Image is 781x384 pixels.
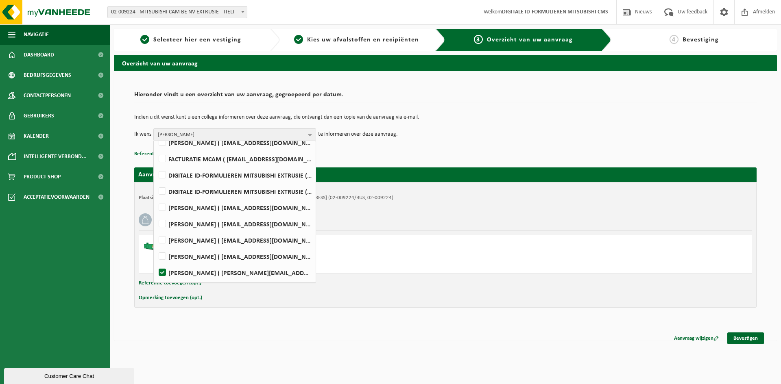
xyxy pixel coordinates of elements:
[294,35,303,44] span: 2
[24,45,54,65] span: Dashboard
[727,332,764,344] a: Bevestigen
[143,239,168,252] img: HK-XC-10-GN-00.png
[157,153,312,165] label: FACTURATIE MCAM ( [EMAIL_ADDRESS][DOMAIN_NAME] )
[134,128,151,141] p: Ik wens
[153,37,241,43] span: Selecteer hier een vestiging
[307,37,419,43] span: Kies uw afvalstoffen en recipiënten
[670,35,678,44] span: 4
[4,366,136,384] iframe: chat widget
[24,24,49,45] span: Navigatie
[108,7,247,18] span: 02-009224 - MITSUBISHI CAM BE NV-EXTRUSIE - TIELT
[176,252,478,259] div: Ophalen en plaatsen lege container
[153,128,316,141] button: [PERSON_NAME]
[24,146,87,167] span: Intelligente verbond...
[107,6,247,18] span: 02-009224 - MITSUBISHI CAM BE NV-EXTRUSIE - TIELT
[139,293,202,303] button: Opmerking toevoegen (opt.)
[157,234,312,246] label: [PERSON_NAME] ( [EMAIL_ADDRESS][DOMAIN_NAME] )
[118,35,264,45] a: 1Selecteer hier een vestiging
[24,85,71,106] span: Contactpersonen
[24,167,61,187] span: Product Shop
[114,55,777,71] h2: Overzicht van uw aanvraag
[24,187,89,207] span: Acceptatievoorwaarden
[158,129,305,141] span: [PERSON_NAME]
[683,37,719,43] span: Bevestiging
[318,128,398,141] p: te informeren over deze aanvraag.
[138,171,199,178] strong: Aanvraag voor [DATE]
[157,267,312,279] label: [PERSON_NAME] ( [PERSON_NAME][EMAIL_ADDRESS][DOMAIN_NAME] )
[157,169,312,181] label: DIGITALE ID-FORMULIEREN MITSUBISHI EXTRUSIE ( [EMAIL_ADDRESS][DOMAIN_NAME] )
[668,332,725,344] a: Aanvraag wijzigen
[157,218,312,230] label: [PERSON_NAME] ( [EMAIL_ADDRESS][DOMAIN_NAME] )
[139,278,201,289] button: Referentie toevoegen (opt.)
[157,185,312,197] label: DIGITALE ID-FORMULIEREN MITSUBISHI EXTRUSIE (2) ( [EMAIL_ADDRESS][DOMAIN_NAME] )
[502,9,608,15] strong: DIGITALE ID-FORMULIEREN MITSUBISHI CMS
[474,35,483,44] span: 3
[134,115,757,120] p: Indien u dit wenst kunt u een collega informeren over deze aanvraag, die ontvangt dan een kopie v...
[140,35,149,44] span: 1
[176,263,478,269] div: Aantal: 1
[24,65,71,85] span: Bedrijfsgegevens
[157,250,312,263] label: [PERSON_NAME] ( [EMAIL_ADDRESS][DOMAIN_NAME] )
[24,126,49,146] span: Kalender
[284,35,430,45] a: 2Kies uw afvalstoffen en recipiënten
[487,37,573,43] span: Overzicht van uw aanvraag
[157,137,312,149] label: [PERSON_NAME] ( [EMAIL_ADDRESS][DOMAIN_NAME] )
[24,106,54,126] span: Gebruikers
[157,202,312,214] label: [PERSON_NAME] ( [EMAIL_ADDRESS][DOMAIN_NAME] )
[134,149,197,159] button: Referentie toevoegen (opt.)
[139,195,174,200] strong: Plaatsingsadres:
[134,91,757,102] h2: Hieronder vindt u een overzicht van uw aanvraag, gegroepeerd per datum.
